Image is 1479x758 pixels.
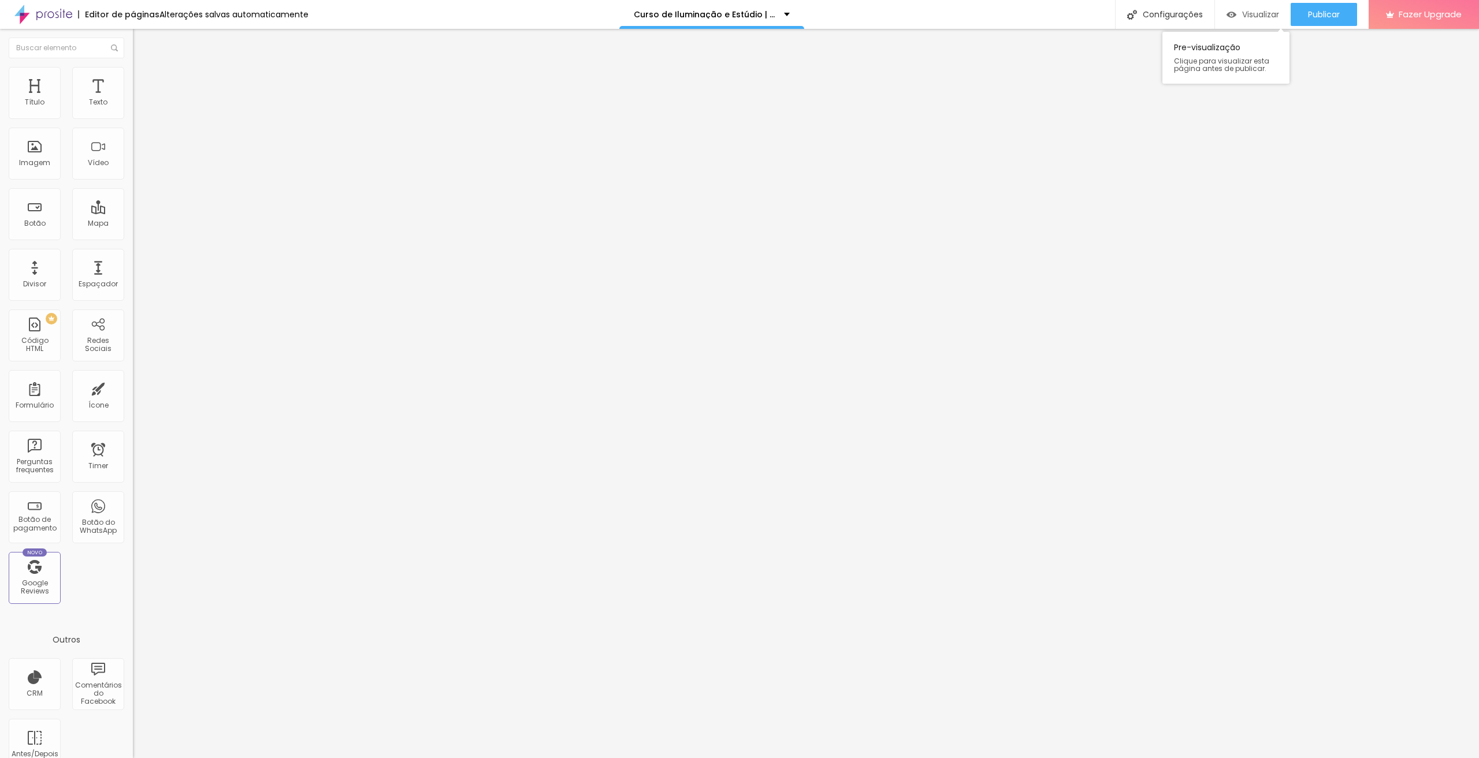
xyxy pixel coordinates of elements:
[27,689,43,697] div: CRM
[1399,9,1462,19] span: Fazer Upgrade
[12,750,57,758] div: Antes/Depois
[88,159,109,167] div: Vídeo
[78,10,159,18] div: Editor de páginas
[16,401,54,409] div: Formulário
[1242,10,1279,19] span: Visualizar
[23,280,46,288] div: Divisor
[12,458,57,475] div: Perguntas frequentes
[75,337,121,353] div: Redes Sociais
[88,401,109,409] div: Ícone
[88,219,109,227] div: Mapa
[24,219,46,227] div: Botão
[75,518,121,535] div: Botão do WhatsApp
[88,462,108,470] div: Timer
[25,98,44,106] div: Título
[75,681,121,706] div: Comentários do Facebook
[1215,3,1291,26] button: Visualizar
[1227,10,1236,20] img: view-1.svg
[1174,57,1278,72] span: Clique para visualizar esta página antes de publicar.
[12,337,57,353] div: Código HTML
[133,29,1479,758] iframe: Editor
[1162,32,1290,84] div: Pre-visualização
[89,98,107,106] div: Texto
[23,548,47,557] div: Novo
[19,159,50,167] div: Imagem
[634,10,775,18] p: Curso de Iluminação e Estúdio | Aprenda tudo sobre Flash | Contagem BH
[1308,10,1340,19] span: Publicar
[1127,10,1137,20] img: Icone
[12,516,57,532] div: Botão de pagamento
[1291,3,1357,26] button: Publicar
[79,280,118,288] div: Espaçador
[12,579,57,596] div: Google Reviews
[9,38,124,58] input: Buscar elemento
[111,44,118,51] img: Icone
[159,10,309,18] div: Alterações salvas automaticamente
